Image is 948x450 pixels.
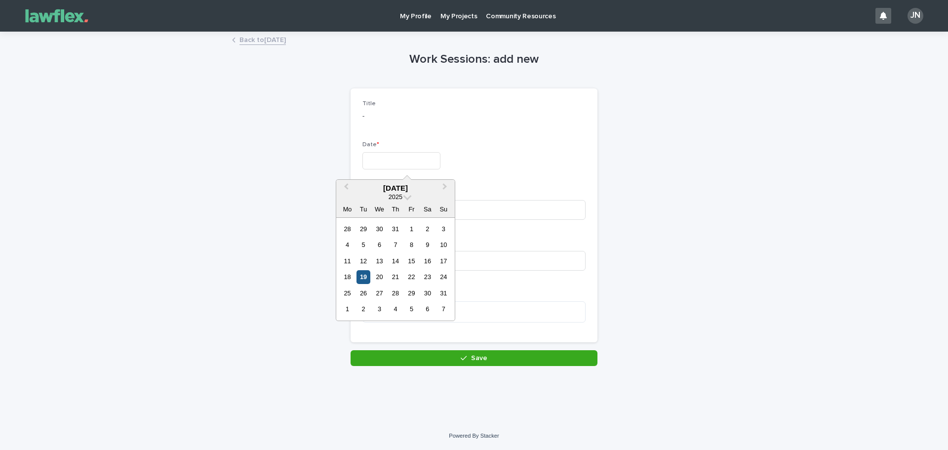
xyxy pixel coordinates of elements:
[421,238,434,251] div: Choose Saturday, 9 August 2025
[341,238,354,251] div: Choose Monday, 4 August 2025
[351,52,597,67] h1: Work Sessions: add new
[405,238,418,251] div: Choose Friday, 8 August 2025
[908,8,923,24] div: JN
[389,203,402,216] div: Th
[356,203,370,216] div: Tu
[389,286,402,300] div: Choose Thursday, 28 August 2025
[373,238,386,251] div: Choose Wednesday, 6 August 2025
[421,254,434,268] div: Choose Saturday, 16 August 2025
[437,222,450,236] div: Choose Sunday, 3 August 2025
[356,254,370,268] div: Choose Tuesday, 12 August 2025
[351,350,597,366] button: Save
[471,355,487,362] span: Save
[421,222,434,236] div: Choose Saturday, 2 August 2025
[20,6,94,26] img: Gnvw4qrBSHOAfo8VMhG6
[341,302,354,316] div: Choose Monday, 1 September 2025
[341,222,354,236] div: Choose Monday, 28 July 2025
[437,286,450,300] div: Choose Sunday, 31 August 2025
[421,286,434,300] div: Choose Saturday, 30 August 2025
[341,270,354,284] div: Choose Monday, 18 August 2025
[421,302,434,316] div: Choose Saturday, 6 September 2025
[337,181,353,197] button: Previous Month
[373,222,386,236] div: Choose Wednesday, 30 July 2025
[389,254,402,268] div: Choose Thursday, 14 August 2025
[437,302,450,316] div: Choose Sunday, 7 September 2025
[373,286,386,300] div: Choose Wednesday, 27 August 2025
[389,270,402,284] div: Choose Thursday, 21 August 2025
[449,433,499,439] a: Powered By Stacker
[356,286,370,300] div: Choose Tuesday, 26 August 2025
[336,184,455,193] div: [DATE]
[356,222,370,236] div: Choose Tuesday, 29 July 2025
[405,222,418,236] div: Choose Friday, 1 August 2025
[405,302,418,316] div: Choose Friday, 5 September 2025
[389,193,402,201] span: 2025
[421,203,434,216] div: Sa
[405,286,418,300] div: Choose Friday, 29 August 2025
[362,142,379,148] span: Date
[373,203,386,216] div: We
[437,238,450,251] div: Choose Sunday, 10 August 2025
[341,203,354,216] div: Mo
[341,254,354,268] div: Choose Monday, 11 August 2025
[438,181,454,197] button: Next Month
[373,302,386,316] div: Choose Wednesday, 3 September 2025
[389,222,402,236] div: Choose Thursday, 31 July 2025
[405,254,418,268] div: Choose Friday, 15 August 2025
[437,270,450,284] div: Choose Sunday, 24 August 2025
[373,254,386,268] div: Choose Wednesday, 13 August 2025
[356,270,370,284] div: Choose Tuesday, 19 August 2025
[362,101,376,107] span: Title
[362,111,586,122] p: -
[341,286,354,300] div: Choose Monday, 25 August 2025
[239,34,286,45] a: Back to[DATE]
[373,270,386,284] div: Choose Wednesday, 20 August 2025
[405,203,418,216] div: Fr
[405,270,418,284] div: Choose Friday, 22 August 2025
[437,203,450,216] div: Su
[339,221,451,317] div: month 2025-08
[389,302,402,316] div: Choose Thursday, 4 September 2025
[421,270,434,284] div: Choose Saturday, 23 August 2025
[356,302,370,316] div: Choose Tuesday, 2 September 2025
[389,238,402,251] div: Choose Thursday, 7 August 2025
[356,238,370,251] div: Choose Tuesday, 5 August 2025
[437,254,450,268] div: Choose Sunday, 17 August 2025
